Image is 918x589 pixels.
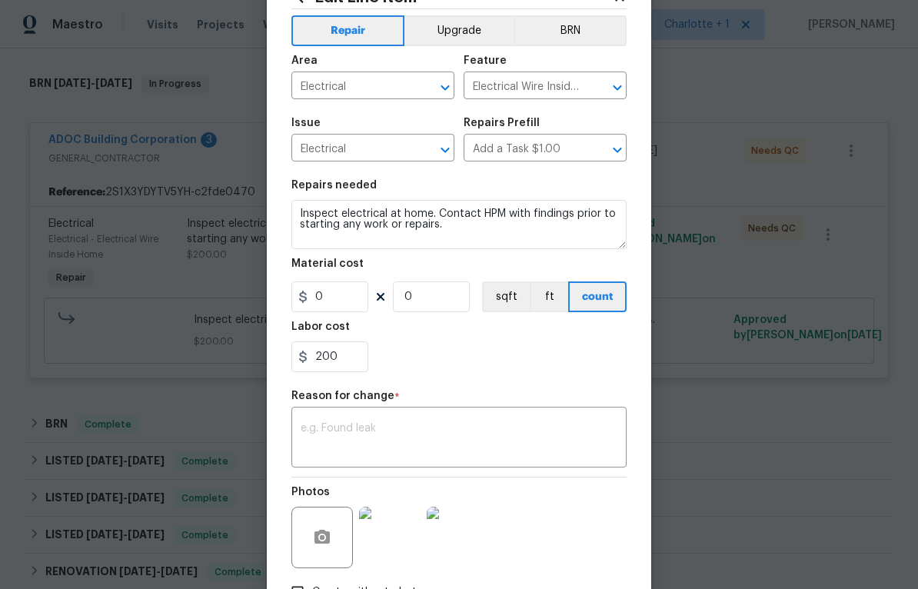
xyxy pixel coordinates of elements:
[514,15,627,46] button: BRN
[482,281,530,312] button: sqft
[291,487,330,497] h5: Photos
[530,281,568,312] button: ft
[291,118,321,128] h5: Issue
[291,15,404,46] button: Repair
[464,55,507,66] h5: Feature
[291,321,350,332] h5: Labor cost
[291,180,377,191] h5: Repairs needed
[568,281,627,312] button: count
[291,55,318,66] h5: Area
[434,139,456,161] button: Open
[434,77,456,98] button: Open
[607,139,628,161] button: Open
[404,15,514,46] button: Upgrade
[291,200,627,249] textarea: Inspect electrical at home. Contact HPM with findings prior to starting any work or repairs.
[291,258,364,269] h5: Material cost
[607,77,628,98] button: Open
[464,118,540,128] h5: Repairs Prefill
[291,391,394,401] h5: Reason for change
